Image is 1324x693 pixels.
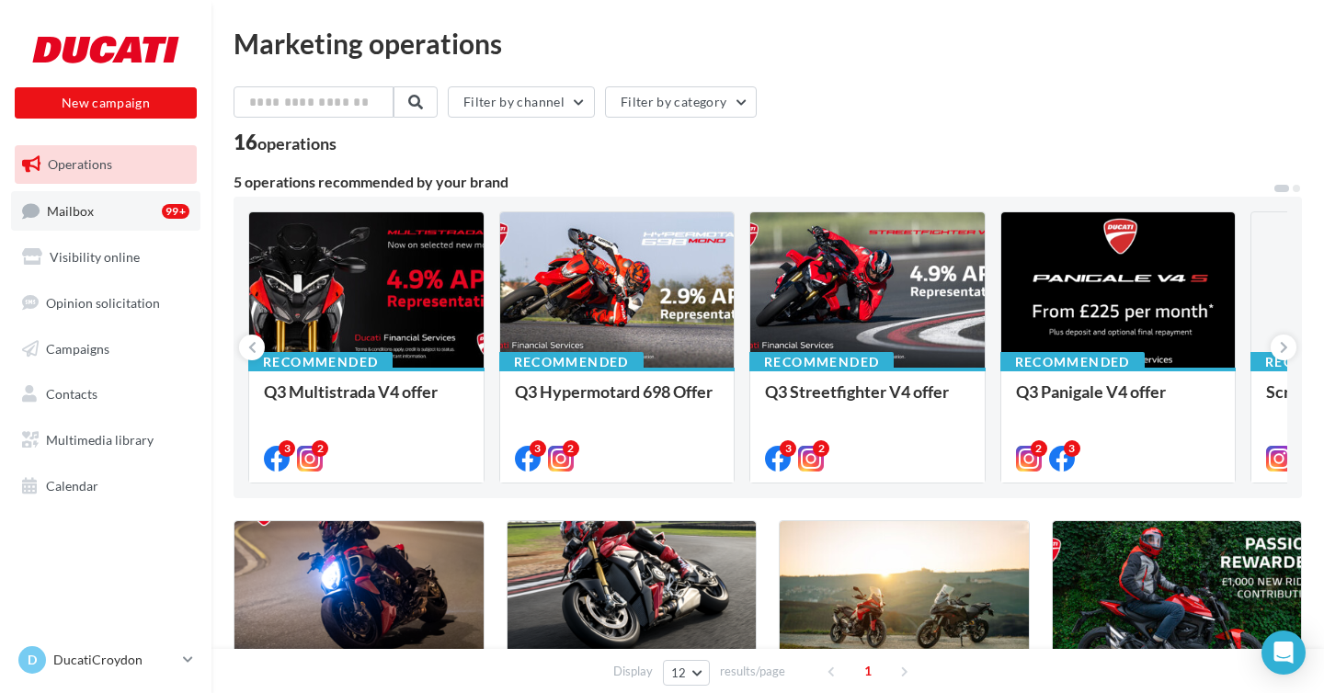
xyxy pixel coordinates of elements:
span: Multimedia library [46,432,154,448]
span: 12 [671,665,687,680]
div: Recommended [499,352,644,372]
a: Operations [11,145,200,184]
span: Q3 Streetfighter V4 offer [765,381,949,402]
div: 5 operations recommended by your brand [234,175,1273,189]
a: Visibility online [11,238,200,277]
button: Filter by category [605,86,757,118]
div: Recommended [248,352,393,372]
span: Q3 Multistrada V4 offer [264,381,438,402]
span: Opinion solicitation [46,295,160,311]
button: 12 [663,660,710,686]
div: operations [257,135,337,152]
span: Q3 Hypermotard 698 Offer [515,381,713,402]
button: New campaign [15,87,197,119]
div: 3 [780,440,796,457]
div: 3 [530,440,546,457]
div: 2 [813,440,829,457]
a: Multimedia library [11,421,200,460]
div: Recommended [1000,352,1145,372]
div: 99+ [162,204,189,219]
div: 3 [279,440,295,457]
a: Calendar [11,467,200,506]
div: Recommended [749,352,894,372]
span: D [28,651,37,669]
span: 1 [853,656,883,686]
span: results/page [720,663,785,680]
a: D DucatiCroydon [15,642,197,677]
span: Campaigns [46,340,109,356]
a: Contacts [11,375,200,414]
div: 16 [234,132,337,153]
span: Calendar [46,478,98,494]
div: Marketing operations [234,29,1302,57]
div: 2 [563,440,579,457]
span: Mailbox [47,202,94,218]
a: Mailbox99+ [11,191,200,231]
div: 2 [1031,440,1047,457]
button: Filter by channel [448,86,595,118]
span: Operations [48,156,112,172]
div: 2 [312,440,328,457]
span: Display [613,663,653,680]
div: Open Intercom Messenger [1261,631,1306,675]
span: Visibility online [50,249,140,265]
span: Contacts [46,386,97,402]
span: Q3 Panigale V4 offer [1016,381,1166,402]
a: Opinion solicitation [11,284,200,323]
p: DucatiCroydon [53,651,176,669]
div: 3 [1064,440,1080,457]
a: Campaigns [11,330,200,369]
